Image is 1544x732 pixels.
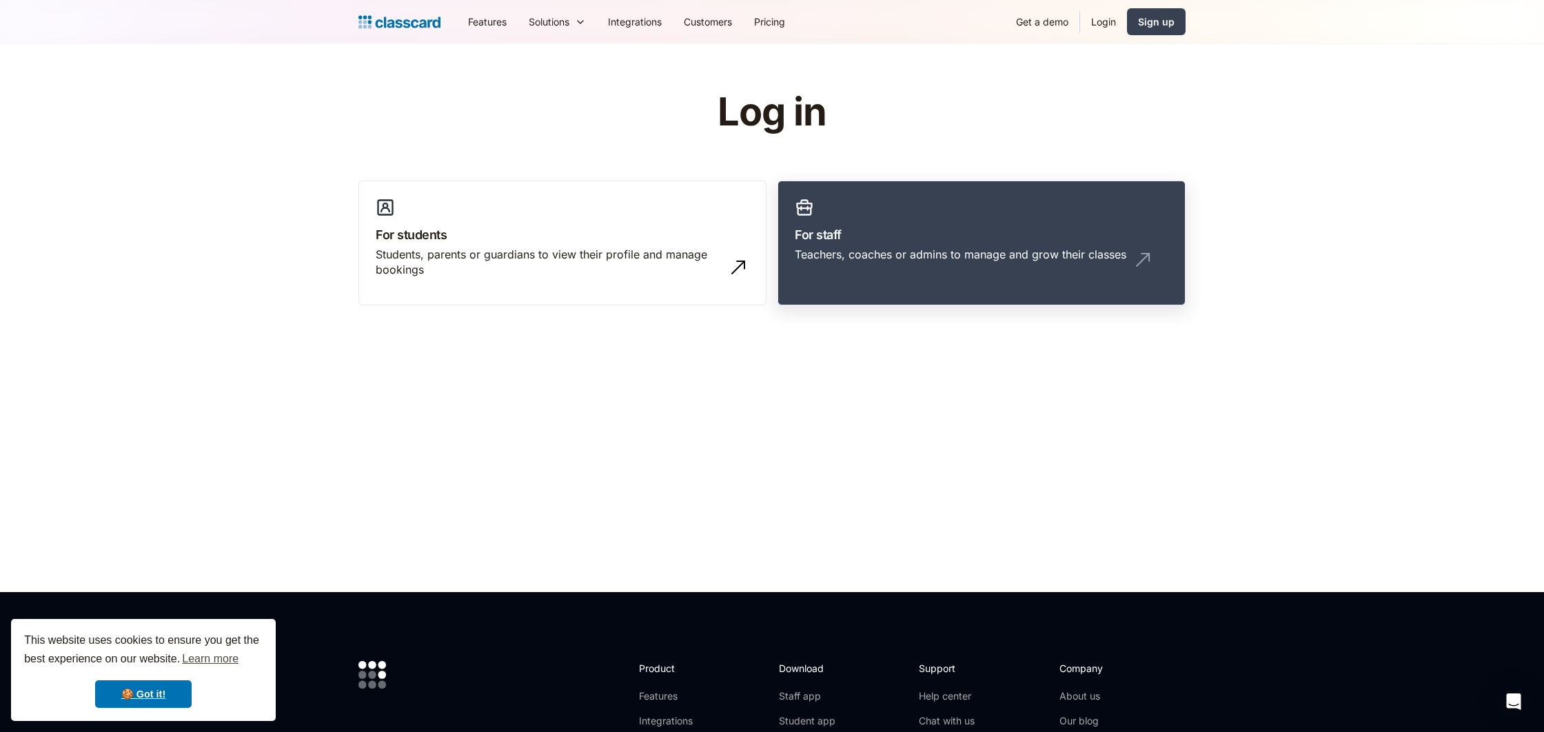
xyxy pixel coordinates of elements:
[597,6,673,37] a: Integrations
[639,714,713,728] a: Integrations
[779,714,835,728] a: Student app
[529,14,569,29] div: Solutions
[1138,14,1175,29] div: Sign up
[673,6,743,37] a: Customers
[1005,6,1079,37] a: Get a demo
[24,632,263,669] span: This website uses cookies to ensure you get the best experience on our website.
[180,649,241,669] a: learn more about cookies
[518,6,597,37] div: Solutions
[457,6,518,37] a: Features
[376,225,749,244] h3: For students
[743,6,796,37] a: Pricing
[639,689,713,703] a: Features
[95,680,192,708] a: dismiss cookie message
[1059,714,1151,728] a: Our blog
[1497,685,1530,718] div: Open Intercom Messenger
[553,91,991,134] h1: Log in
[11,619,276,721] div: cookieconsent
[1127,8,1186,35] a: Sign up
[639,661,713,675] h2: Product
[779,661,835,675] h2: Download
[1080,6,1127,37] a: Login
[358,12,440,32] a: Logo
[778,181,1186,306] a: For staffTeachers, coaches or admins to manage and grow their classes
[779,689,835,703] a: Staff app
[919,714,975,728] a: Chat with us
[919,689,975,703] a: Help center
[358,181,766,306] a: For studentsStudents, parents or guardians to view their profile and manage bookings
[1059,689,1151,703] a: About us
[795,225,1168,244] h3: For staff
[1059,661,1151,675] h2: Company
[795,247,1126,262] div: Teachers, coaches or admins to manage and grow their classes
[376,247,722,278] div: Students, parents or guardians to view their profile and manage bookings
[919,661,975,675] h2: Support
